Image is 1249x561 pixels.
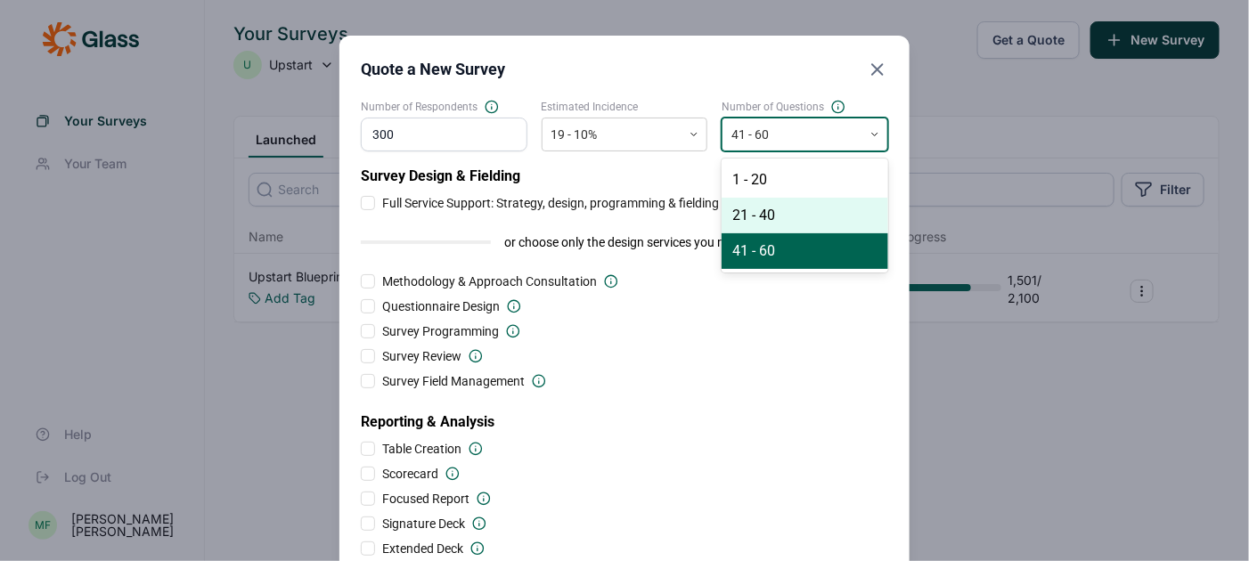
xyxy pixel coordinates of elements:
[382,465,438,483] span: Scorecard
[382,515,465,533] span: Signature Deck
[382,490,469,508] span: Focused Report
[505,233,745,251] span: or choose only the design services you need
[722,100,888,114] label: Number of Questions
[722,233,888,269] div: 41 - 60
[542,100,708,114] label: Estimated Incidence
[382,372,525,390] span: Survey Field Management
[361,397,888,433] h2: Reporting & Analysis
[722,162,888,198] div: 1 - 20
[382,440,461,458] span: Table Creation
[722,198,888,233] div: 21 - 40
[361,100,527,114] label: Number of Respondents
[361,166,888,187] h2: Survey Design & Fielding
[361,57,505,82] h2: Quote a New Survey
[382,347,461,365] span: Survey Review
[382,322,499,340] span: Survey Programming
[382,272,597,290] span: Methodology & Approach Consultation
[867,57,888,82] button: Close
[382,297,500,315] span: Questionnaire Design
[382,540,463,557] span: Extended Deck
[382,194,719,212] span: Full Service Support: Strategy, design, programming & fielding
